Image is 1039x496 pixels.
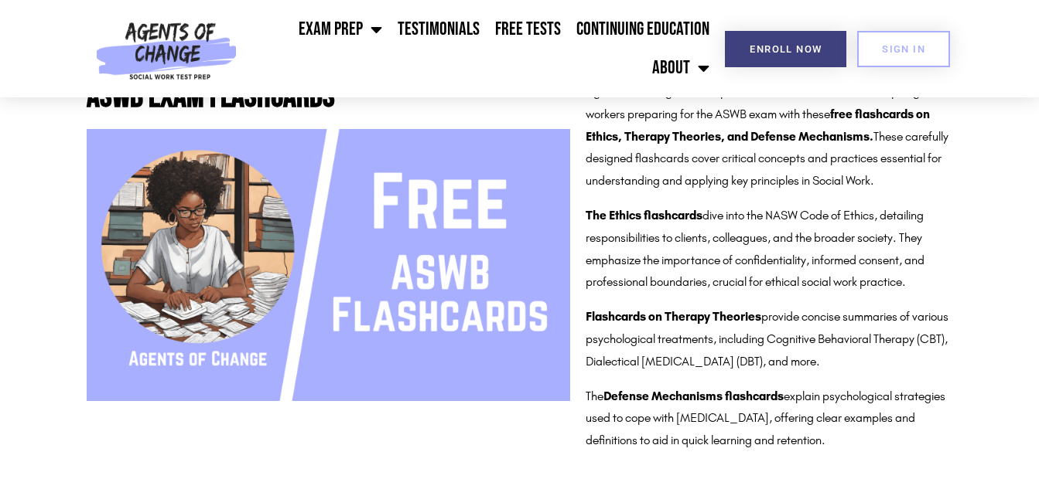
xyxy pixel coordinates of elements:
p: The explain psychological strategies used to cope with [MEDICAL_DATA], offering clear examples an... [586,386,952,452]
p: Agents of Change Test Prep offers a valuable resource for aspiring social workers preparing for t... [586,81,952,192]
a: Continuing Education [569,10,717,49]
a: Exam Prep [291,10,390,49]
p: provide concise summaries of various psychological treatments, including Cognitive Behavioral The... [586,306,952,372]
strong: The Ethics flashcards [586,208,702,223]
a: Free Tests [487,10,569,49]
span: SIGN IN [882,44,925,54]
strong: Flashcards on Therapy Theories [586,309,761,324]
nav: Menu [244,10,717,87]
a: Testimonials [390,10,487,49]
a: About [644,49,717,87]
p: dive into the NASW Code of Ethics, detailing responsibilities to clients, colleagues, and the bro... [586,205,952,294]
strong: Defense Mechanisms flashcards [603,389,784,403]
h2: ASWB Exam Flashcards [87,81,570,114]
a: Enroll Now [725,31,846,67]
a: SIGN IN [857,31,950,67]
span: Enroll Now [750,44,822,54]
strong: free flashcards on Ethics, Therapy Theories, and Defense Mechanisms. [586,107,930,144]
